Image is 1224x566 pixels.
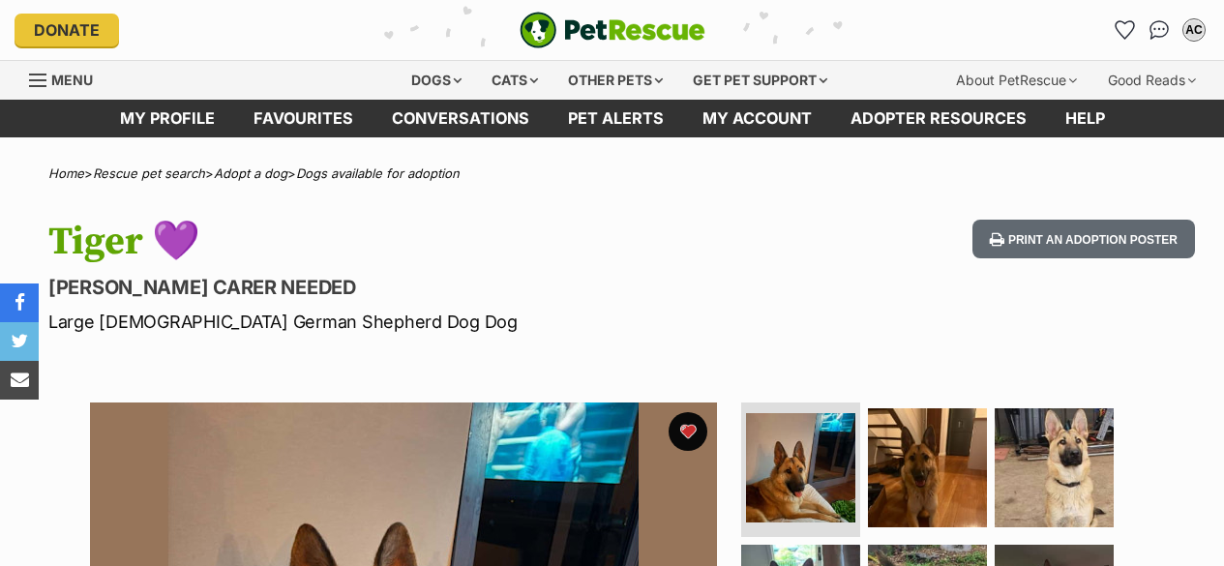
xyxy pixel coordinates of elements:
a: Home [48,165,84,181]
a: Menu [29,61,106,96]
a: Help [1046,100,1124,137]
img: Photo of Tiger 💜 [868,408,987,527]
div: Dogs [398,61,475,100]
button: My account [1179,15,1209,45]
a: Adopter resources [831,100,1046,137]
p: Large [DEMOGRAPHIC_DATA] German Shepherd Dog Dog [48,309,748,335]
span: Menu [51,72,93,88]
div: Good Reads [1094,61,1209,100]
a: Donate [15,14,119,46]
div: Other pets [554,61,676,100]
img: chat-41dd97257d64d25036548639549fe6c8038ab92f7586957e7f3b1b290dea8141.svg [1149,20,1170,40]
a: Pet alerts [549,100,683,137]
a: Favourites [1109,15,1140,45]
div: About PetRescue [942,61,1090,100]
img: Photo of Tiger 💜 [995,408,1114,527]
div: AC [1184,20,1204,40]
img: Photo of Tiger 💜 [746,413,855,522]
a: conversations [373,100,549,137]
img: logo-e224e6f780fb5917bec1dbf3a21bbac754714ae5b6737aabdf751b685950b380.svg [520,12,705,48]
h1: Tiger 💜 [48,220,748,264]
a: Adopt a dog [214,165,287,181]
button: Print an adoption poster [972,220,1195,259]
div: Cats [478,61,552,100]
ul: Account quick links [1109,15,1209,45]
a: Favourites [234,100,373,137]
a: My profile [101,100,234,137]
p: [PERSON_NAME] CARER NEEDED [48,274,748,301]
div: Get pet support [679,61,841,100]
a: Rescue pet search [93,165,205,181]
a: Dogs available for adoption [296,165,460,181]
a: My account [683,100,831,137]
a: PetRescue [520,12,705,48]
a: Conversations [1144,15,1175,45]
button: favourite [669,412,707,451]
